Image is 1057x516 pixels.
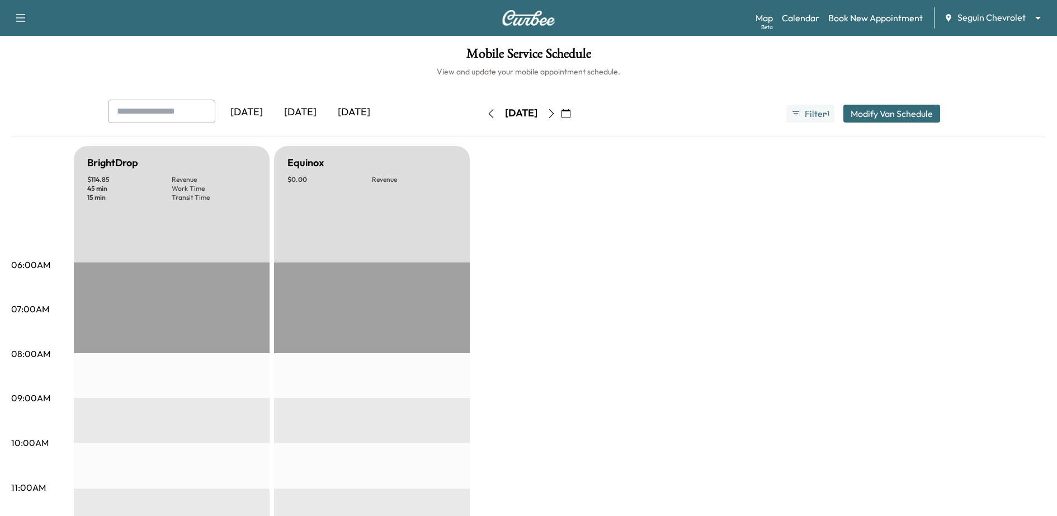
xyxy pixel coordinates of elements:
p: 11:00AM [11,481,46,494]
img: Curbee Logo [502,10,555,26]
p: 10:00AM [11,436,49,449]
p: $ 0.00 [287,175,372,184]
span: Filter [805,107,825,120]
p: 09:00AM [11,391,50,405]
span: ● [825,111,827,116]
a: MapBeta [756,11,773,25]
p: 08:00AM [11,347,50,360]
a: Calendar [782,11,819,25]
div: [DATE] [220,100,273,125]
div: [DATE] [505,106,537,120]
h1: Mobile Service Schedule [11,47,1046,66]
div: [DATE] [327,100,381,125]
button: Filter●1 [786,105,834,123]
p: $ 114.85 [87,175,172,184]
p: Revenue [172,175,256,184]
button: Modify Van Schedule [843,105,940,123]
div: [DATE] [273,100,327,125]
p: 15 min [87,193,172,202]
p: 06:00AM [11,258,50,271]
h5: BrightDrop [87,155,138,171]
p: Transit Time [172,193,256,202]
p: Work Time [172,184,256,193]
h6: View and update your mobile appointment schedule. [11,66,1046,77]
span: Seguin Chevrolet [957,11,1026,24]
span: 1 [827,109,829,118]
h5: Equinox [287,155,324,171]
p: 07:00AM [11,302,49,316]
p: Revenue [372,175,456,184]
p: 45 min [87,184,172,193]
a: Book New Appointment [828,11,923,25]
div: Beta [761,23,773,31]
